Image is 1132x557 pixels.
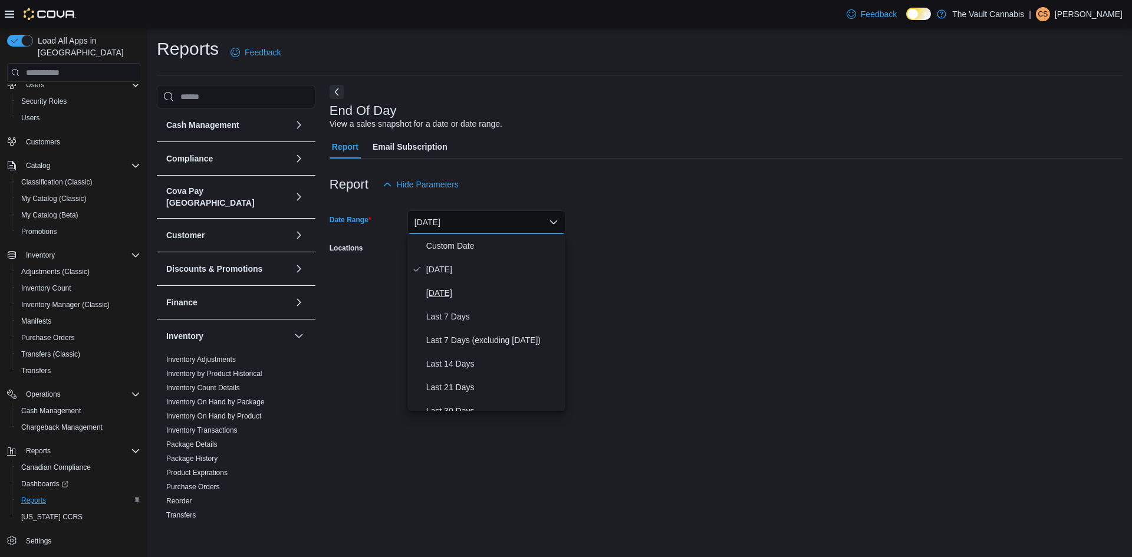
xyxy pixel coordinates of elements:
span: Inventory Count [17,281,140,295]
span: [DATE] [426,286,561,300]
a: Reports [17,493,51,507]
span: Last 21 Days [426,380,561,394]
button: Security Roles [12,93,145,110]
a: Package Details [166,440,218,449]
a: Purchase Orders [17,331,80,345]
button: Compliance [292,151,306,166]
span: My Catalog (Beta) [17,208,140,222]
span: Purchase Orders [17,331,140,345]
button: Cova Pay [GEOGRAPHIC_DATA] [292,190,306,204]
button: Cash Management [12,403,145,419]
span: Cash Management [21,406,81,416]
button: Chargeback Management [12,419,145,436]
span: Settings [26,536,51,546]
h3: Finance [166,296,198,308]
span: Email Subscription [373,135,447,159]
p: [PERSON_NAME] [1055,7,1123,21]
span: Security Roles [21,97,67,106]
span: Last 30 Days [426,404,561,418]
span: Report [332,135,358,159]
span: Reorder [166,496,192,506]
a: Dashboards [17,477,73,491]
button: Adjustments (Classic) [12,263,145,280]
a: My Catalog (Beta) [17,208,83,222]
div: View a sales snapshot for a date or date range. [330,118,502,130]
button: Catalog [21,159,55,173]
span: Load All Apps in [GEOGRAPHIC_DATA] [33,35,140,58]
a: Dashboards [12,476,145,492]
span: Promotions [21,227,57,236]
a: Customers [21,135,65,149]
h3: Report [330,177,368,192]
span: [DATE] [426,262,561,276]
button: Inventory [166,330,289,342]
button: Classification (Classic) [12,174,145,190]
span: Transfers (Classic) [17,347,140,361]
button: Canadian Compliance [12,459,145,476]
a: Inventory Count [17,281,76,295]
span: Reports [26,446,51,456]
span: Catalog [21,159,140,173]
h3: Inventory [166,330,203,342]
a: Package History [166,454,218,463]
button: Purchase Orders [12,329,145,346]
label: Locations [330,243,363,253]
a: Users [17,111,44,125]
a: My Catalog (Classic) [17,192,91,206]
a: Transfers (Classic) [17,347,85,361]
span: Reports [21,444,140,458]
span: Inventory On Hand by Product [166,411,261,421]
a: Purchase Orders [166,483,220,491]
span: Inventory [21,248,140,262]
a: Inventory by Product Historical [166,370,262,378]
span: Last 14 Days [426,357,561,371]
div: Inventory [157,352,315,527]
a: Settings [21,534,56,548]
button: Settings [2,532,145,549]
span: Last 7 Days [426,309,561,324]
span: Inventory On Hand by Package [166,397,265,407]
input: Dark Mode [906,8,931,20]
span: Users [17,111,140,125]
span: Manifests [17,314,140,328]
span: Product Expirations [166,468,228,477]
button: Transfers (Classic) [12,346,145,362]
button: Compliance [166,153,289,164]
button: Cash Management [166,119,289,131]
button: Reports [21,444,55,458]
span: Chargeback Management [21,423,103,432]
button: My Catalog (Beta) [12,207,145,223]
span: Inventory by Product Historical [166,369,262,378]
button: Operations [21,387,65,401]
h3: Customer [166,229,205,241]
a: Feedback [226,41,285,64]
span: Reports [17,493,140,507]
button: [DATE] [407,210,565,234]
span: Catalog [26,161,50,170]
button: Inventory Count [12,280,145,296]
button: Manifests [12,313,145,329]
button: Catalog [2,157,145,174]
a: Promotions [17,225,62,239]
span: Inventory Manager (Classic) [17,298,140,312]
span: Classification (Classic) [21,177,93,187]
p: | [1029,7,1031,21]
a: Inventory Manager (Classic) [17,298,114,312]
button: Customers [2,133,145,150]
a: Inventory Count Details [166,384,240,392]
span: Manifests [21,317,51,326]
span: Operations [21,387,140,401]
a: Canadian Compliance [17,460,96,474]
button: Users [2,77,145,93]
span: Adjustments (Classic) [21,267,90,276]
span: Inventory Adjustments [166,355,236,364]
a: Security Roles [17,94,71,108]
button: Users [21,78,49,92]
h3: Cash Management [166,119,239,131]
button: Transfers [12,362,145,379]
button: [US_STATE] CCRS [12,509,145,525]
span: Transfers [166,510,196,520]
label: Date Range [330,215,371,225]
